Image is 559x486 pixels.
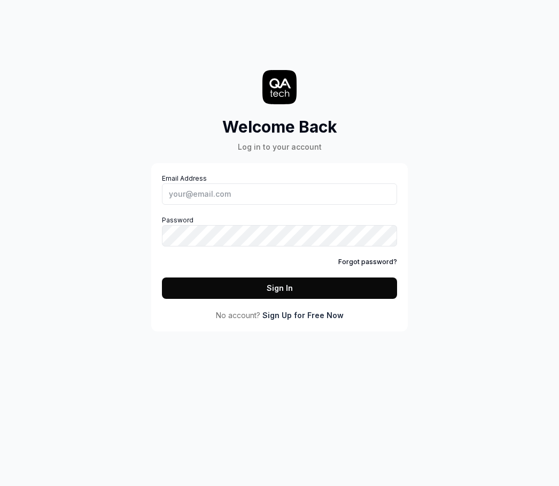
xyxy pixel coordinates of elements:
input: Password [162,225,397,246]
span: No account? [216,310,260,321]
a: Sign Up for Free Now [262,310,344,321]
h2: Welcome Back [222,115,337,139]
a: Forgot password? [338,257,397,267]
div: Log in to your account [222,141,337,152]
label: Email Address [162,174,397,205]
input: Email Address [162,183,397,205]
button: Sign In [162,277,397,299]
label: Password [162,215,397,246]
